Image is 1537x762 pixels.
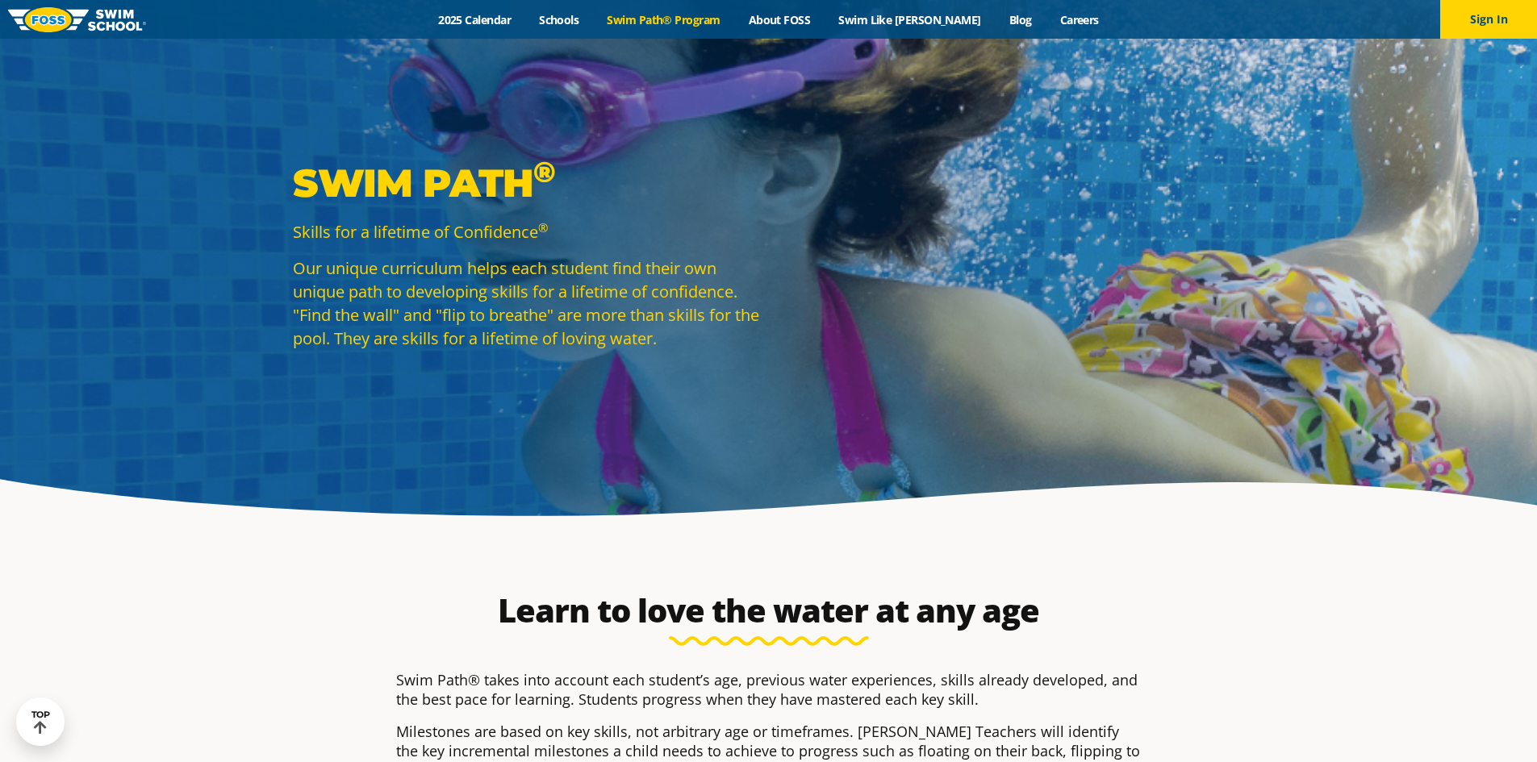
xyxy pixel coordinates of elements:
a: About FOSS [734,12,825,27]
a: Swim Like [PERSON_NAME] [825,12,996,27]
a: Blog [995,12,1046,27]
p: Our unique curriculum helps each student find their own unique path to developing skills for a li... [293,256,761,350]
a: Schools [525,12,593,27]
sup: ® [533,154,555,189]
p: Swim Path® takes into account each student’s age, previous water experiences, skills already deve... [396,670,1142,709]
p: Swim Path [293,159,761,207]
h2: Learn to love the water at any age [388,591,1150,630]
p: Skills for a lifetime of Confidence [293,220,761,244]
img: FOSS Swim School Logo [8,7,146,32]
a: Careers [1046,12,1113,27]
sup: ® [538,219,548,235]
a: Swim Path® Program [593,12,734,27]
div: TOP [31,710,50,735]
a: 2025 Calendar [424,12,525,27]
